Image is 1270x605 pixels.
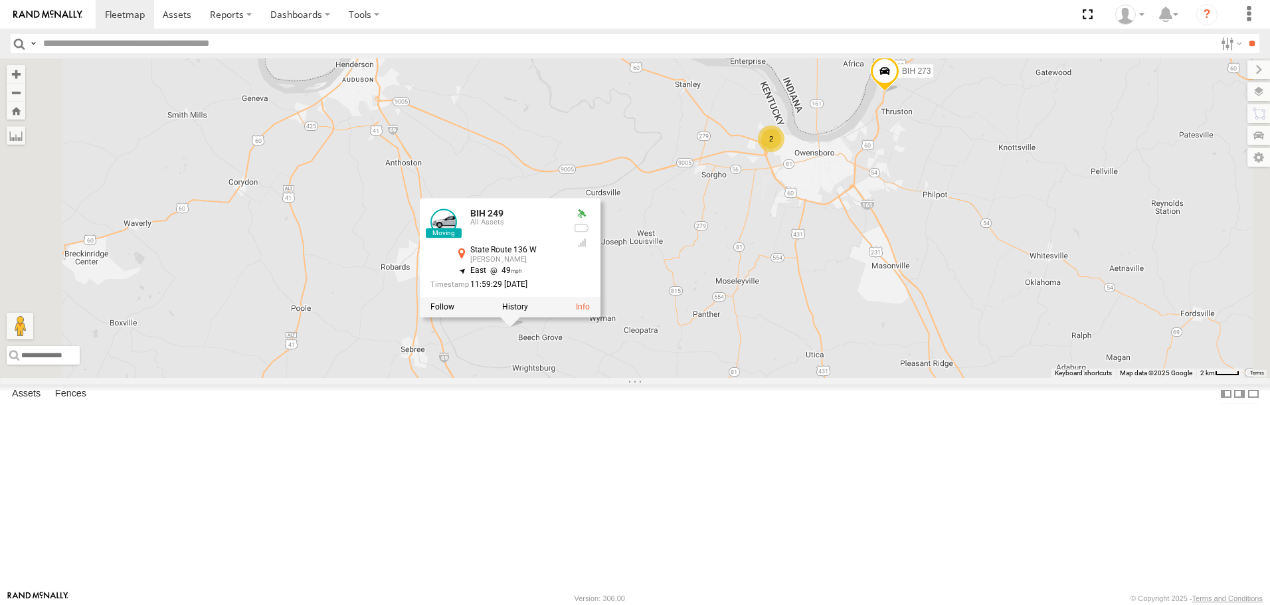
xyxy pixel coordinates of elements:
div: © Copyright 2025 - [1131,594,1263,602]
label: Realtime tracking of Asset [430,303,454,312]
label: Search Query [28,34,39,53]
label: Search Filter Options [1216,34,1244,53]
label: Fences [48,385,93,404]
span: BIH 273 [902,66,931,76]
button: Keyboard shortcuts [1055,369,1112,378]
div: Valid GPS Fix [574,209,590,220]
span: East [470,266,486,276]
a: Terms (opens in new tab) [1250,370,1264,375]
button: Zoom Home [7,102,25,120]
a: Visit our Website [7,592,68,605]
label: Map Settings [1247,148,1270,167]
div: All Assets [470,219,563,227]
div: Version: 306.00 [575,594,625,602]
a: View Asset Details [430,209,457,236]
i: ? [1196,4,1218,25]
label: Hide Summary Table [1247,385,1260,404]
div: Nele . [1111,5,1149,25]
span: Map data ©2025 Google [1120,369,1192,377]
button: Zoom out [7,83,25,102]
div: Last Event GSM Signal Strength [574,238,590,248]
a: BIH 249 [470,209,503,219]
a: View Asset Details [576,303,590,312]
label: Assets [5,385,47,404]
div: 2 [758,126,784,152]
div: State Route 136 W [470,246,563,255]
img: rand-logo.svg [13,10,82,19]
button: Drag Pegman onto the map to open Street View [7,313,33,339]
button: Zoom in [7,65,25,83]
div: Date/time of location update [430,281,563,290]
a: Terms and Conditions [1192,594,1263,602]
label: Dock Summary Table to the Right [1233,385,1246,404]
label: Measure [7,126,25,145]
div: [PERSON_NAME] [470,256,563,264]
span: 2 km [1200,369,1215,377]
label: Dock Summary Table to the Left [1220,385,1233,404]
label: View Asset History [502,303,528,312]
div: No battery health information received from this device. [574,223,590,234]
button: Map Scale: 2 km per 33 pixels [1196,369,1243,378]
span: 49 [486,266,523,276]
